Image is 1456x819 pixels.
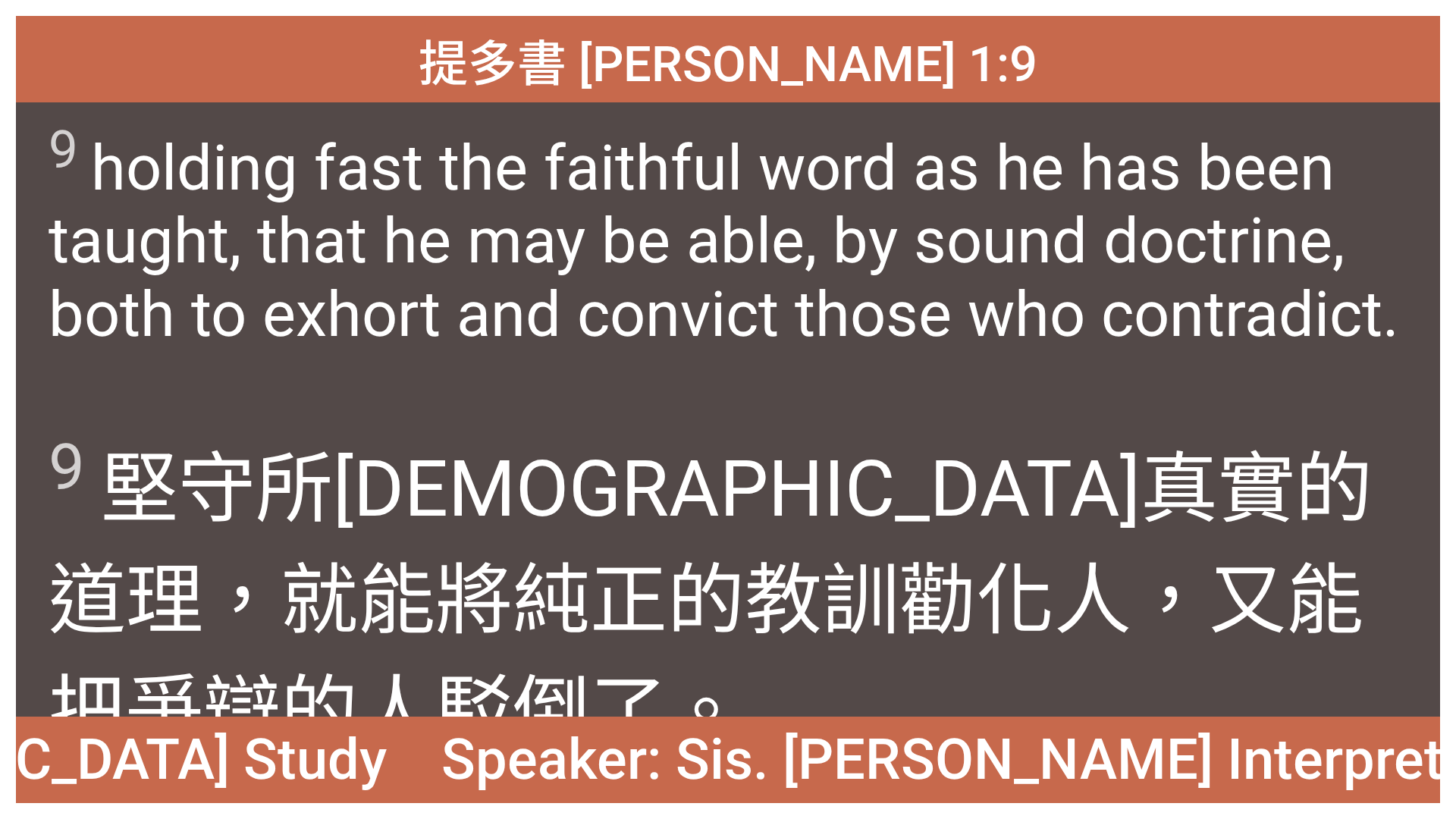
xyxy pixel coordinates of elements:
wg1651: 了。 [590,667,745,758]
wg1415: 將純正的教訓 [49,555,1363,758]
wg4103: 道理 [49,555,1363,758]
span: holding fast the faithful word as he has been taught, that he may be able, by sound doctrine, bot... [49,119,1407,352]
sup: 9 [49,119,78,180]
sup: 9 [49,429,85,505]
wg483: 駁倒 [435,667,745,758]
wg1322: 真實的 [49,444,1373,758]
span: 堅守所[DEMOGRAPHIC_DATA] [49,426,1407,761]
span: 提多書 [PERSON_NAME] 1:9 [419,24,1037,96]
wg3056: ，就能 [49,555,1363,758]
